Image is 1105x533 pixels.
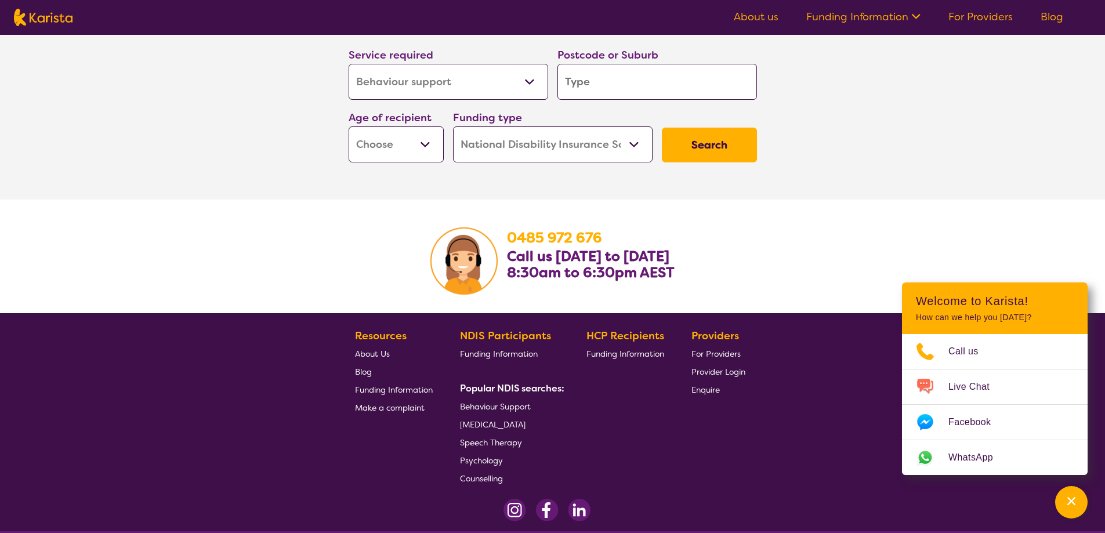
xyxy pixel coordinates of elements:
[349,111,432,125] label: Age of recipient
[355,385,433,395] span: Funding Information
[691,380,745,398] a: Enquire
[14,9,73,26] img: Karista logo
[691,329,739,343] b: Providers
[355,345,433,362] a: About Us
[460,345,560,362] a: Funding Information
[355,398,433,416] a: Make a complaint
[503,499,526,521] img: Instagram
[453,111,522,125] label: Funding type
[507,229,602,247] a: 0485 972 676
[948,449,1007,466] span: WhatsApp
[1055,486,1088,519] button: Channel Menu
[355,403,425,413] span: Make a complaint
[586,349,664,359] span: Funding Information
[460,415,560,433] a: [MEDICAL_DATA]
[691,362,745,380] a: Provider Login
[734,10,778,24] a: About us
[691,367,745,377] span: Provider Login
[1041,10,1063,24] a: Blog
[691,349,741,359] span: For Providers
[806,10,921,24] a: Funding Information
[662,128,757,162] button: Search
[902,334,1088,475] ul: Choose channel
[460,401,531,412] span: Behaviour Support
[586,345,664,362] a: Funding Information
[355,362,433,380] a: Blog
[535,499,559,521] img: Facebook
[460,382,564,394] b: Popular NDIS searches:
[902,282,1088,475] div: Channel Menu
[948,378,1003,396] span: Live Chat
[460,451,560,469] a: Psychology
[948,10,1013,24] a: For Providers
[507,263,675,282] b: 8:30am to 6:30pm AEST
[948,343,992,360] span: Call us
[691,385,720,395] span: Enquire
[355,329,407,343] b: Resources
[460,419,526,430] span: [MEDICAL_DATA]
[460,455,503,466] span: Psychology
[460,433,560,451] a: Speech Therapy
[948,414,1005,431] span: Facebook
[349,48,433,62] label: Service required
[355,367,372,377] span: Blog
[460,349,538,359] span: Funding Information
[586,329,664,343] b: HCP Recipients
[902,440,1088,475] a: Web link opens in a new tab.
[355,349,390,359] span: About Us
[430,227,498,295] img: Karista Client Service
[557,64,757,100] input: Type
[568,499,590,521] img: LinkedIn
[460,437,522,448] span: Speech Therapy
[557,48,658,62] label: Postcode or Suburb
[916,294,1074,308] h2: Welcome to Karista!
[460,329,551,343] b: NDIS Participants
[460,473,503,484] span: Counselling
[691,345,745,362] a: For Providers
[355,380,433,398] a: Funding Information
[507,247,669,266] b: Call us [DATE] to [DATE]
[460,469,560,487] a: Counselling
[460,397,560,415] a: Behaviour Support
[916,313,1074,322] p: How can we help you [DATE]?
